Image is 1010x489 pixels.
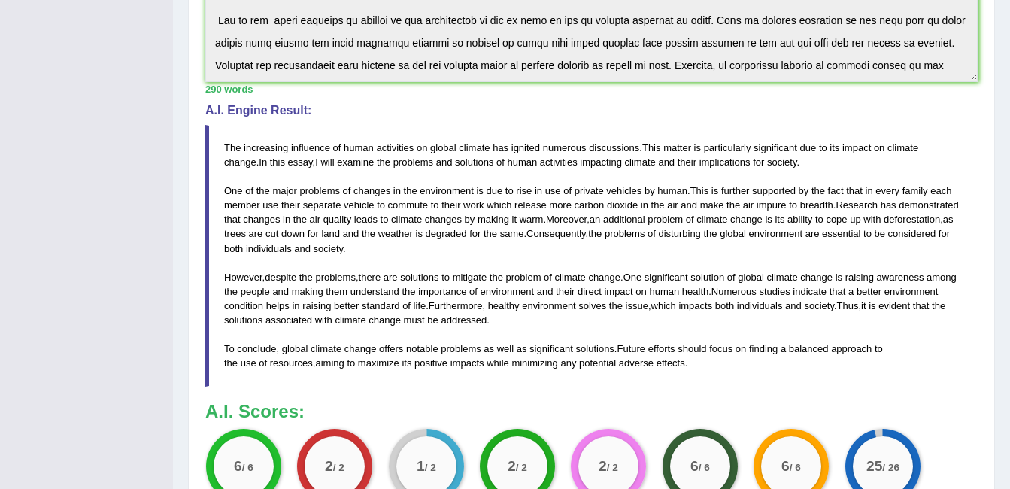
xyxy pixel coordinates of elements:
span: solutions [455,156,493,168]
span: Possible typo: you repeated a whitespace (did you mean: ) [485,300,488,311]
span: examine [337,156,374,168]
span: problems [605,228,645,239]
span: matter [663,142,691,153]
span: importance [418,286,466,297]
h4: A.I. Engine Result: [205,104,978,117]
span: that [846,185,863,196]
span: In [259,156,267,168]
span: both [224,243,243,254]
span: commute [388,199,428,211]
span: there [359,272,381,283]
span: climate [767,272,798,283]
span: on [736,343,746,354]
span: while [487,357,509,369]
span: The [224,142,241,153]
span: One [623,272,642,283]
span: its [402,357,411,369]
span: discussions [589,142,639,153]
span: as [517,343,527,354]
span: is [416,228,423,239]
span: which [651,300,676,311]
span: health [682,286,708,297]
span: problems [300,185,340,196]
span: problems [441,343,481,354]
span: activities [540,156,578,168]
span: them [326,286,347,297]
span: its [830,142,839,153]
span: family [902,185,928,196]
span: to [347,357,355,369]
span: impact [842,142,871,153]
span: to [789,199,797,211]
span: major [272,185,297,196]
span: considered [888,228,936,239]
span: However [224,272,262,283]
span: use [241,357,256,369]
span: Moreover [546,214,587,225]
span: change [730,214,763,225]
span: human [344,142,374,153]
span: understand [350,286,399,297]
span: the [811,185,825,196]
span: the [293,214,307,225]
span: their [678,156,696,168]
span: to [377,199,385,211]
span: solutions [400,272,438,283]
span: finding [749,343,778,354]
span: in [292,300,299,311]
span: weather [378,228,413,239]
span: with [315,314,332,326]
span: making [292,286,323,297]
span: climate [335,314,365,326]
span: influence [291,142,330,153]
span: healthy [488,300,520,311]
span: quality [323,214,352,225]
span: implications [699,156,751,168]
span: rise [516,185,532,196]
span: by [645,185,655,196]
span: impacting [580,156,622,168]
span: carbon [575,199,605,211]
span: cut [265,228,278,239]
span: work [463,199,484,211]
span: among [927,272,957,283]
div: 290 words [205,82,978,96]
span: and [343,228,359,239]
span: in [393,185,401,196]
span: of [496,156,505,168]
span: its [775,214,784,225]
span: issue [626,300,648,311]
span: to [863,228,872,239]
span: is [869,300,875,311]
span: are [384,272,398,283]
span: significant [645,272,688,283]
span: and [537,286,554,297]
span: better [334,300,359,311]
span: society [314,243,344,254]
span: is [711,185,718,196]
span: use [545,185,561,196]
span: it [861,300,866,311]
span: their [281,199,300,211]
span: to [815,214,823,225]
span: global [738,272,764,283]
span: on [417,142,427,153]
span: Consequently [526,228,586,239]
span: and [436,156,453,168]
span: of [343,185,351,196]
span: Furthermore [429,300,483,311]
span: fact [828,185,844,196]
span: environment [481,286,535,297]
span: in [641,199,648,211]
span: positive [414,357,447,369]
span: has [493,142,508,153]
span: of [727,272,736,283]
span: the [256,185,270,196]
span: a [848,286,854,297]
span: better [857,286,881,297]
span: has [881,199,896,211]
span: of [648,228,656,239]
span: land [321,228,340,239]
span: individuals [737,300,783,311]
big: 1 [417,458,425,475]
